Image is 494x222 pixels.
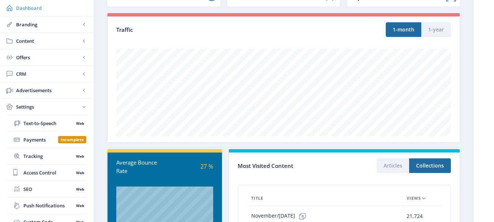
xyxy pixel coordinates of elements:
[23,185,73,193] span: SEO
[7,181,86,197] a: SEOWeb
[407,194,421,203] span: Views
[7,132,86,148] a: PaymentsIncomplete
[407,212,423,221] span: 21,724
[116,26,284,34] div: Traffic
[23,202,73,209] span: Push Notifications
[73,153,86,160] nb-badge: Web
[16,54,80,61] span: Offers
[73,120,86,127] nb-badge: Web
[16,87,80,94] span: Advertisements
[73,185,86,193] nb-badge: Web
[7,197,86,214] a: Push NotificationsWeb
[7,115,86,131] a: Text-to-SpeechWeb
[23,120,73,127] span: Text-to-Speech
[7,148,86,164] a: TrackingWeb
[73,202,86,209] nb-badge: Web
[421,22,451,37] button: 1-year
[377,158,409,173] button: Articles
[251,194,263,203] span: Title
[386,22,421,37] button: 1-month
[73,169,86,176] nb-badge: Web
[200,162,213,170] span: 27 %
[23,169,73,176] span: Access Control
[58,136,86,143] nb-badge: Incomplete
[409,158,451,173] button: Collections
[7,165,86,181] a: Access ControlWeb
[16,4,88,12] span: Dashboard
[16,21,80,28] span: Branding
[238,160,344,172] div: Most Visited Content
[23,136,58,143] span: Payments
[116,158,165,175] div: Average Bounce Rate
[16,37,80,45] span: Content
[23,153,73,160] span: Tracking
[16,103,80,110] span: Settings
[16,70,80,78] span: CRM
